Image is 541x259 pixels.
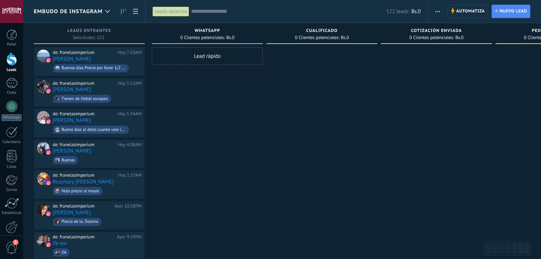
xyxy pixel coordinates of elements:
div: Hola precio al mayor [62,189,99,194]
div: de: franelasimperium [53,172,116,178]
img: instagram.svg [46,211,51,216]
div: Hoy 5:34AM [118,111,142,117]
span: Bs.0 [411,8,420,15]
div: Melvyn Zurita [37,50,50,62]
div: Listas [1,165,22,169]
a: Nuevo lead [492,5,530,18]
a: ifa wa [53,240,67,246]
div: Panel [1,42,22,47]
span: Cualificado [306,28,338,33]
span: Bs.0 [455,35,463,40]
div: Ayer 9:29PM [117,234,142,240]
span: 0 Clientes potenciales: [409,35,454,40]
span: Cotización enviada [411,28,462,33]
div: Ok [62,250,67,255]
div: Rossmary Elisa Mier Mejias [37,172,50,185]
a: [PERSON_NAME] [53,56,91,62]
a: [PERSON_NAME] [53,148,91,154]
div: Cualificado [270,28,374,34]
div: de: franelasimperium [53,142,115,148]
a: [PERSON_NAME] [53,117,91,123]
div: Hoy 5:52AM [118,81,142,86]
span: 0 Clientes potenciales: [180,35,225,40]
div: Hoy 7:10AM [118,50,142,55]
div: Buenos días Precio por favor 1/2 docena [62,66,126,71]
div: Leads abiertos [153,6,189,17]
img: instagram.svg [46,88,51,93]
span: 2 [13,239,18,245]
div: WhatsApp [1,114,22,121]
div: Chats [1,90,22,95]
div: Estadísticas [1,211,22,215]
div: Buenas [62,158,75,163]
div: Nelson Garcia [37,111,50,124]
img: instagram.svg [46,150,51,155]
img: instagram.svg [46,119,51,124]
a: Rossmary [PERSON_NAME] [53,179,114,185]
div: Leads [1,68,22,72]
div: Tienen de fútbol europeo [62,97,108,101]
span: Solicitudes: 122 [73,35,105,40]
div: WHATSAPP [155,28,259,34]
div: Hoy 1:37AM [118,172,142,178]
div: de: franelasimperium [53,50,115,55]
div: Franklin Rivero [37,81,50,93]
div: ifa wa [37,234,50,247]
img: instagram.svg [46,180,51,185]
span: Embudo de Instagram [34,8,102,15]
div: de: franelasimperium [53,81,115,86]
span: Leads Entrantes [68,28,111,33]
div: de: franelasimperium [53,203,112,209]
a: Automatiza [447,5,488,18]
img: instagram.svg [46,57,51,62]
div: Lead rápido [152,47,263,65]
div: Calendario [1,140,22,144]
span: Automatiza [456,5,485,18]
a: [PERSON_NAME] [53,210,91,216]
div: Leads Entrantes [37,28,141,34]
div: Cotización enviada [384,28,488,34]
div: Correo [1,188,22,192]
div: Ayer 10:58PM [115,203,142,209]
a: [PERSON_NAME] [53,87,91,93]
img: instagram.svg [46,242,51,247]
span: WHATSAPP [195,28,220,33]
span: 0 Clientes potenciales: [295,35,339,40]
div: Hoy 4:08AM [118,142,142,148]
span: Nuevo lead [499,5,527,18]
div: Kami Ramirez [37,203,50,216]
div: Alejandro [37,142,50,155]
div: de: franelasimperium [53,234,115,240]
div: Bueno días al detal cuanto vale la franelas [62,127,126,132]
div: Precio de la. Docena [62,219,98,224]
span: 122 leads: [386,8,410,15]
div: de: franelasimperium [53,111,115,117]
span: Bs.0 [226,35,234,40]
span: Bs.0 [341,35,349,40]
